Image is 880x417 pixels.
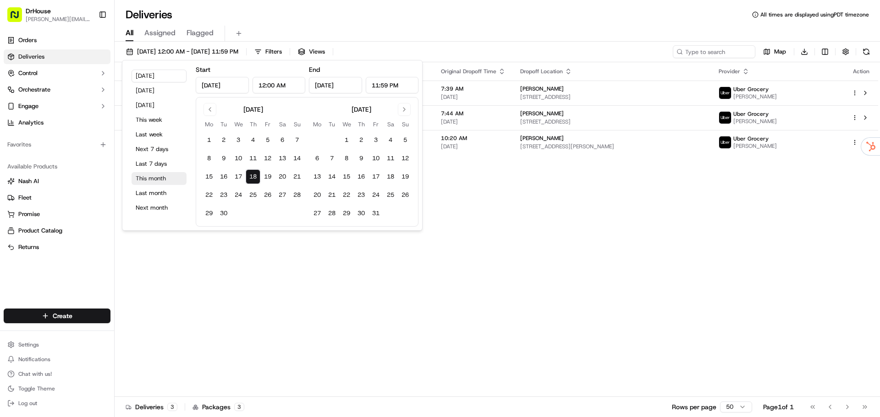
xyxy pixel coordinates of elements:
span: [PERSON_NAME] [520,135,564,142]
a: Deliveries [4,49,110,64]
div: 💻 [77,134,85,141]
button: [DATE] [132,84,187,97]
button: 3 [368,133,383,147]
button: 1 [339,133,354,147]
span: [PERSON_NAME] [733,93,777,100]
button: Last week [132,128,187,141]
span: [STREET_ADDRESS] [520,118,704,125]
th: Monday [310,119,324,129]
span: Nash AI [18,177,39,185]
div: We're available if you need us! [31,97,116,104]
span: Engage [18,102,38,110]
button: 15 [339,169,354,184]
span: 7:44 AM [441,110,506,117]
button: 25 [246,188,260,202]
input: Type to search [673,45,755,58]
button: Go to next month [398,103,411,116]
span: Knowledge Base [18,133,70,142]
p: Rows per page [672,402,716,412]
span: Provider [719,68,740,75]
button: 8 [339,151,354,166]
span: [PERSON_NAME] [520,110,564,117]
button: Go to previous month [203,103,216,116]
button: 10 [231,151,246,166]
a: 📗Knowledge Base [5,129,74,146]
button: 18 [246,169,260,184]
button: Next month [132,201,187,214]
button: 5 [398,133,412,147]
button: 23 [216,188,231,202]
a: Product Catalog [7,227,107,235]
span: Create [53,311,72,320]
button: 2 [354,133,368,147]
span: Fleet [18,194,32,202]
span: Chat with us! [18,370,52,378]
button: Notifications [4,353,110,366]
div: Deliveries [126,402,177,412]
img: uber-new-logo.jpeg [719,112,731,124]
a: Promise [7,210,107,218]
button: 24 [231,188,246,202]
span: Analytics [18,119,44,127]
button: Settings [4,338,110,351]
input: Time [253,77,306,93]
span: Views [309,48,325,56]
button: 9 [216,151,231,166]
button: Fleet [4,190,110,205]
a: Orders [4,33,110,48]
span: 10:20 AM [441,135,506,142]
span: Orchestrate [18,86,50,94]
span: [DATE] 12:00 AM - [DATE] 11:59 PM [137,48,238,56]
button: 19 [398,169,412,184]
button: Map [759,45,790,58]
span: Map [774,48,786,56]
button: 22 [202,188,216,202]
button: 6 [310,151,324,166]
th: Friday [260,119,275,129]
button: Chat with us! [4,368,110,380]
button: Filters [250,45,286,58]
div: [DATE] [243,105,263,114]
button: 9 [354,151,368,166]
button: Last 7 days [132,157,187,170]
button: 20 [310,188,324,202]
button: 12 [260,151,275,166]
input: Time [366,77,419,93]
button: 4 [383,133,398,147]
span: [STREET_ADDRESS][PERSON_NAME] [520,143,704,150]
button: 5 [260,133,275,147]
button: 28 [324,206,339,221]
input: Got a question? Start typing here... [24,59,165,69]
span: Returns [18,243,39,251]
span: Uber Grocery [733,110,769,118]
span: Pylon [91,155,111,162]
a: Nash AI [7,177,107,185]
th: Tuesday [216,119,231,129]
button: 30 [354,206,368,221]
button: 22 [339,188,354,202]
button: 20 [275,169,290,184]
button: Create [4,309,110,323]
span: Log out [18,400,37,407]
button: 10 [368,151,383,166]
th: Sunday [398,119,412,129]
span: Settings [18,341,39,348]
button: Refresh [860,45,873,58]
div: Favorites [4,137,110,152]
div: 📗 [9,134,16,141]
p: Welcome 👋 [9,37,167,51]
label: Start [196,65,210,74]
div: Action [852,68,871,75]
button: [DATE] 12:00 AM - [DATE] 11:59 PM [122,45,242,58]
button: DrHouse[PERSON_NAME][EMAIL_ADDRESS][DOMAIN_NAME] [4,4,95,26]
a: 💻API Documentation [74,129,151,146]
span: [DATE] [441,93,506,101]
label: End [309,65,320,74]
button: [DATE] [132,99,187,112]
span: [PERSON_NAME][EMAIL_ADDRESS][DOMAIN_NAME] [26,16,91,23]
input: Date [196,77,249,93]
a: Analytics [4,115,110,130]
button: Log out [4,397,110,410]
button: 11 [383,151,398,166]
th: Wednesday [339,119,354,129]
